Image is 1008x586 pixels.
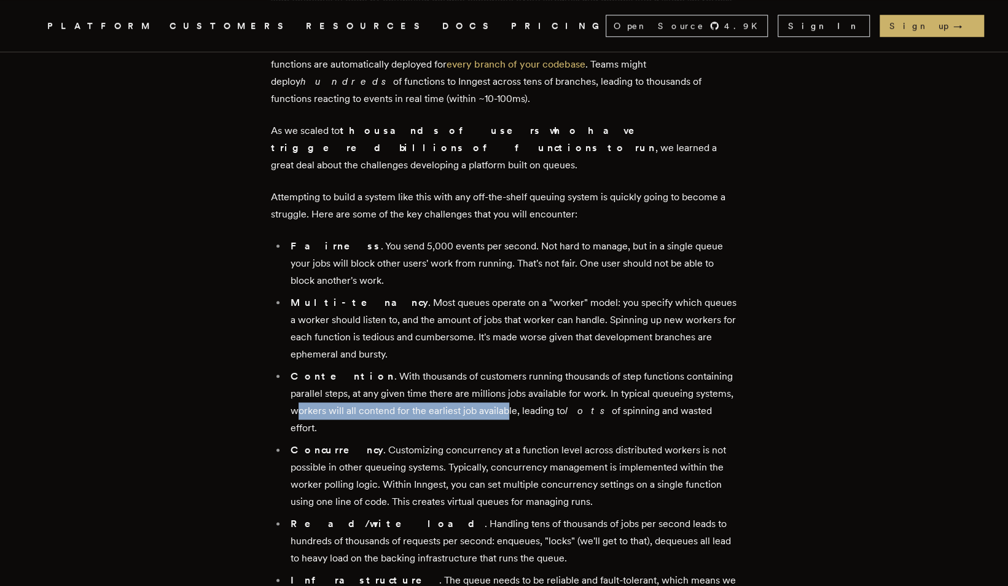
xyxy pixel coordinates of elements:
strong: Infrastructure [291,574,439,586]
strong: Fairness [291,240,381,252]
a: Sign up [880,15,984,37]
button: RESOURCES [306,18,428,34]
p: Attempting to build a system like this with any off-the-shelf queuing system is quickly going to ... [271,189,738,223]
li: . Handling tens of thousands of jobs per second leads to hundreds of thousands of requests per se... [287,515,738,567]
strong: Multi-tenancy [291,297,428,308]
strong: Concurrency [291,444,383,456]
a: CUSTOMERS [170,18,291,34]
li: . With thousands of customers running thousands of step functions containing parallel steps, at a... [287,368,738,437]
p: Inngest manages the event streams, queues and state all within the platform. Environments are cre... [271,39,738,107]
em: hundreds [300,76,393,87]
li: . Most queues operate on a "worker" model: you specify which queues a worker should listen to, an... [287,294,738,363]
em: lots [565,405,612,416]
button: PLATFORM [47,18,155,34]
a: Sign In [778,15,870,37]
strong: Contention [291,370,394,382]
a: PRICING [511,18,606,34]
span: → [953,20,974,32]
p: As we scaled to , we learned a great deal about the challenges developing a platform built on que... [271,122,738,174]
strong: thousands of users who have triggered billions of functions to run [271,125,655,154]
li: . Customizing concurrency at a function level across distributed workers is not possible in other... [287,442,738,510]
a: DOCS [442,18,496,34]
strong: Read/write load [291,518,485,529]
span: 4.9 K [724,20,765,32]
li: . You send 5,000 events per second. Not hard to manage, but in a single queue your jobs will bloc... [287,238,738,289]
span: Open Source [614,20,705,32]
a: every branch of your codebase [447,58,585,70]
